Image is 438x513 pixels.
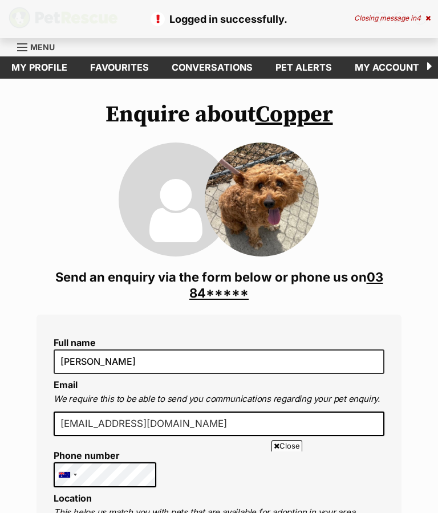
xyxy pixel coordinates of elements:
p: We require this to be able to send you communications regarding your pet enquiry. [54,393,384,406]
h1: Enquire about [36,101,401,128]
a: Pet alerts [264,56,343,79]
a: conversations [160,56,264,79]
span: Close [271,440,302,451]
label: Email [54,379,78,390]
a: Copper [255,100,333,129]
span: Menu [30,42,55,52]
a: Favourites [79,56,160,79]
h3: Send an enquiry via the form below or phone us on [36,269,401,301]
a: Menu [17,36,63,56]
iframe: Advertisement [11,456,427,507]
label: Full name [54,337,384,348]
a: My account [343,56,431,79]
img: Copper [205,142,319,256]
input: E.g. Jimmy Chew [54,349,384,373]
